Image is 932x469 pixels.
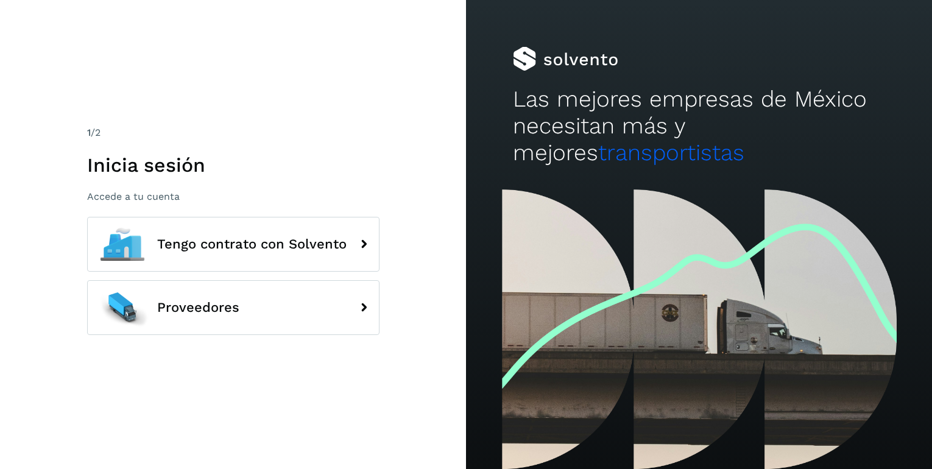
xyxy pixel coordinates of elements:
[87,191,380,202] p: Accede a tu cuenta
[87,127,91,138] span: 1
[87,217,380,272] button: Tengo contrato con Solvento
[87,280,380,335] button: Proveedores
[157,237,347,252] span: Tengo contrato con Solvento
[598,139,744,166] span: transportistas
[87,125,380,140] div: /2
[157,300,239,315] span: Proveedores
[87,153,380,177] h1: Inicia sesión
[513,86,886,167] h2: Las mejores empresas de México necesitan más y mejores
